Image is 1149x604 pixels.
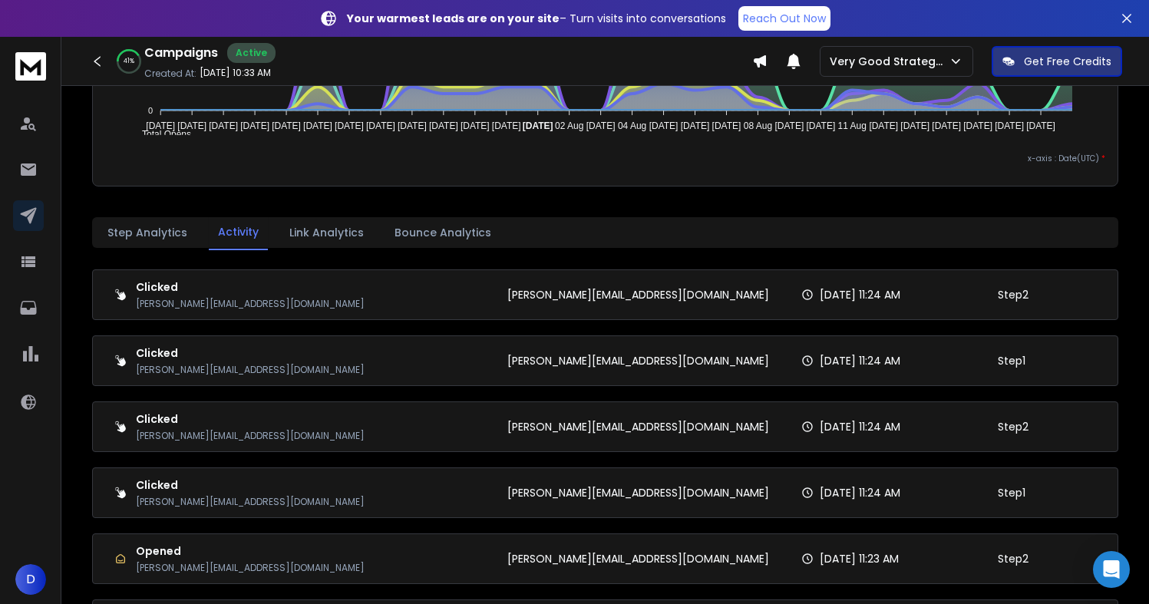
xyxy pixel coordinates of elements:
a: Reach Out Now [738,6,830,31]
button: D [15,564,46,595]
strong: Your warmest leads are on your site [347,11,560,26]
tspan: [DATE] [366,120,395,131]
tspan: 11 Aug [838,120,867,131]
p: [PERSON_NAME][EMAIL_ADDRESS][DOMAIN_NAME] [507,287,769,302]
tspan: [DATE] [1027,120,1056,131]
p: [PERSON_NAME][EMAIL_ADDRESS][DOMAIN_NAME] [136,496,365,508]
h1: Clicked [136,345,365,361]
tspan: [DATE] [901,120,930,131]
tspan: 0 [148,106,153,115]
button: Bounce Analytics [385,216,500,249]
tspan: [DATE] [429,120,458,131]
div: Open Intercom Messenger [1093,551,1130,588]
tspan: [DATE] [870,120,899,131]
tspan: [DATE] [461,120,490,131]
tspan: [DATE] [712,120,741,131]
p: Step 2 [998,419,1028,434]
p: Very Good Strategies [830,54,949,69]
tspan: [DATE] [681,120,710,131]
button: Activity [209,215,268,250]
p: – Turn visits into conversations [347,11,726,26]
p: 41 % [124,57,134,66]
p: [PERSON_NAME][EMAIL_ADDRESS][DOMAIN_NAME] [136,298,365,310]
tspan: [DATE] [398,120,427,131]
span: Total Opens [130,129,191,140]
tspan: [DATE] [586,120,616,131]
tspan: [DATE] [649,120,679,131]
tspan: [DATE] [209,120,238,131]
tspan: 08 Aug [744,120,772,131]
p: [PERSON_NAME][EMAIL_ADDRESS][DOMAIN_NAME] [136,562,365,574]
tspan: [DATE] [335,120,364,131]
h1: Clicked [136,279,365,295]
p: [DATE] 10:33 AM [200,67,271,79]
div: Active [227,43,276,63]
h1: Clicked [136,477,365,493]
p: Created At: [144,68,196,80]
p: [DATE] 11:24 AM [820,353,900,368]
tspan: [DATE] [807,120,836,131]
h1: Opened [136,543,365,559]
p: [PERSON_NAME][EMAIL_ADDRESS][DOMAIN_NAME] [507,551,769,566]
p: Reach Out Now [743,11,826,26]
button: Link Analytics [280,216,373,249]
p: Get Free Credits [1024,54,1111,69]
tspan: [DATE] [933,120,962,131]
button: Get Free Credits [992,46,1122,77]
tspan: [DATE] [272,120,301,131]
p: Step 1 [998,485,1025,500]
tspan: 04 Aug [618,120,646,131]
tspan: [DATE] [240,120,269,131]
h1: Clicked [136,411,365,427]
p: Step 1 [998,353,1025,368]
tspan: [DATE] [303,120,332,131]
p: [PERSON_NAME][EMAIL_ADDRESS][DOMAIN_NAME] [136,364,365,376]
tspan: [DATE] [775,120,804,131]
p: Step 2 [998,287,1028,302]
p: [PERSON_NAME][EMAIL_ADDRESS][DOMAIN_NAME] [507,353,769,368]
p: [DATE] 11:24 AM [820,485,900,500]
tspan: [DATE] [523,120,553,131]
p: Step 2 [998,551,1028,566]
tspan: [DATE] [177,120,206,131]
p: [DATE] 11:24 AM [820,419,900,434]
p: [PERSON_NAME][EMAIL_ADDRESS][DOMAIN_NAME] [507,485,769,500]
tspan: [DATE] [964,120,993,131]
p: [PERSON_NAME][EMAIL_ADDRESS][DOMAIN_NAME] [136,430,365,442]
tspan: [DATE] [492,120,521,131]
tspan: 02 Aug [555,120,583,131]
p: [DATE] 11:24 AM [820,287,900,302]
button: Step Analytics [98,216,196,249]
p: [DATE] 11:23 AM [820,551,899,566]
tspan: [DATE] [995,120,1025,131]
p: [PERSON_NAME][EMAIL_ADDRESS][DOMAIN_NAME] [507,419,769,434]
h1: Campaigns [144,44,218,62]
tspan: [DATE] [146,120,175,131]
img: logo [15,52,46,81]
p: x-axis : Date(UTC) [105,153,1105,164]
